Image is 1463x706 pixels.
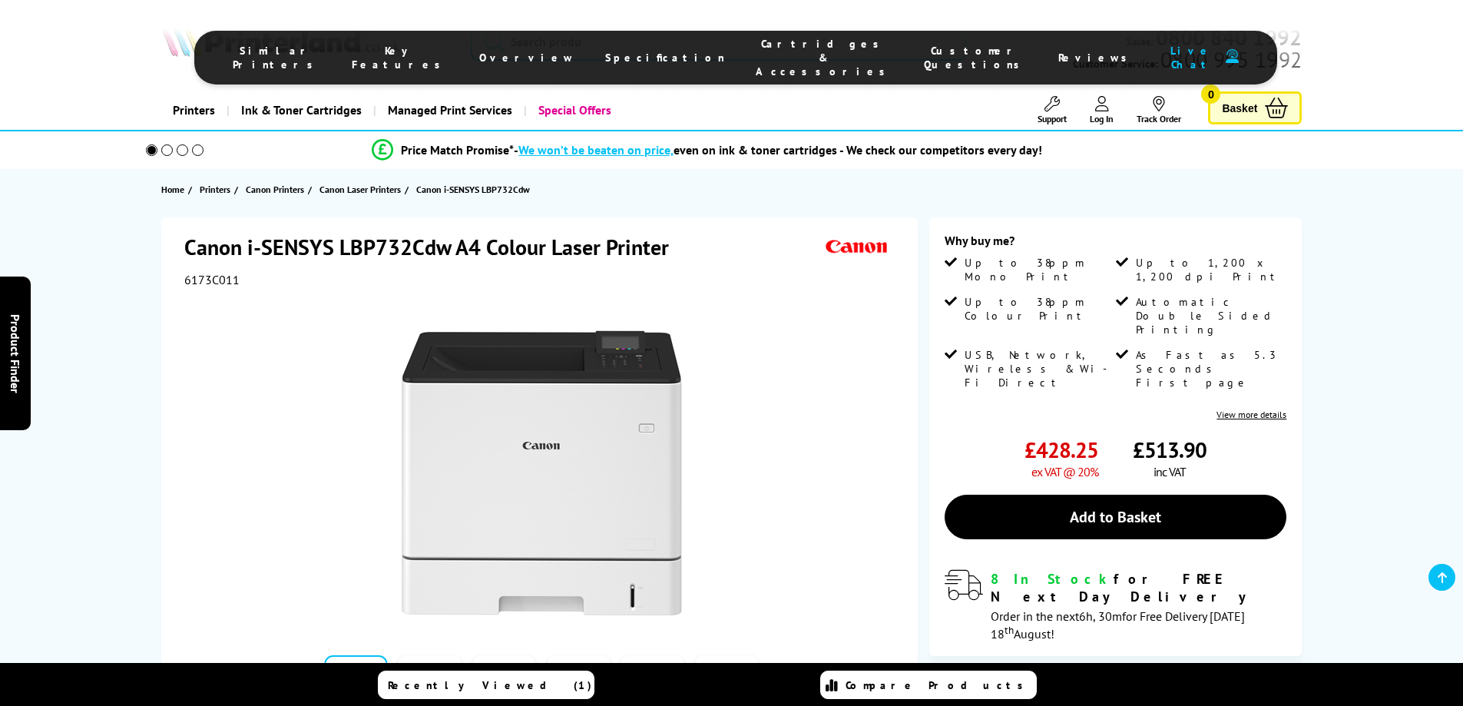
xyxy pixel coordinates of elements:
[514,142,1042,157] div: - even on ink & toner cartridges - We check our competitors every day!
[1137,96,1181,124] a: Track Order
[1024,436,1098,464] span: £428.25
[184,233,684,261] h1: Canon i-SENSYS LBP732Cdw A4 Colour Laser Printer
[1136,295,1283,336] span: Automatic Double Sided Printing
[233,44,321,71] span: Similar Printers
[945,495,1286,539] a: Add to Basket
[401,142,514,157] span: Price Match Promise*
[352,44,448,71] span: Key Features
[605,51,725,65] span: Specification
[200,181,234,197] a: Printers
[1216,409,1286,420] a: View more details
[1058,51,1135,65] span: Reviews
[965,295,1112,323] span: Up to 38ppm Colour Print
[991,608,1245,641] span: Order in the next for Free Delivery [DATE] 18 August!
[319,181,405,197] a: Canon Laser Printers
[161,181,184,197] span: Home
[1133,436,1206,464] span: £513.90
[1201,85,1220,104] span: 0
[246,181,308,197] a: Canon Printers
[1038,96,1067,124] a: Support
[518,142,674,157] span: We won’t be beaten on price,
[1079,608,1122,624] span: 6h, 30m
[1154,464,1186,479] span: inc VAT
[965,256,1112,283] span: Up to 38ppm Mono Print
[846,678,1031,692] span: Compare Products
[378,671,594,699] a: Recently Viewed (1)
[161,91,227,130] a: Printers
[1208,91,1302,124] a: Basket 0
[246,181,304,197] span: Canon Printers
[756,37,893,78] span: Cartridges & Accessories
[524,91,623,130] a: Special Offers
[822,233,892,261] img: Canon
[161,181,188,197] a: Home
[1038,113,1067,124] span: Support
[1090,96,1114,124] a: Log In
[945,570,1286,641] div: modal_delivery
[200,181,230,197] span: Printers
[965,348,1112,389] span: USB, Network, Wireless & Wi-Fi Direct
[1136,256,1283,283] span: Up to 1,200 x 1,200 dpi Print
[388,678,592,692] span: Recently Viewed (1)
[945,233,1286,256] div: Why buy me?
[1005,623,1014,637] sup: th
[319,181,401,197] span: Canon Laser Printers
[373,91,524,130] a: Managed Print Services
[184,272,240,287] span: 6173C011
[227,91,373,130] a: Ink & Toner Cartridges
[1090,113,1114,124] span: Log In
[391,318,692,619] img: Canon i-SENSYS LBP732Cdw
[1166,44,1218,71] span: Live Chat
[479,51,574,65] span: Overview
[241,91,362,130] span: Ink & Toner Cartridges
[924,44,1028,71] span: Customer Questions
[991,570,1286,605] div: for FREE Next Day Delivery
[1136,348,1283,389] span: As Fast as 5.3 Seconds First page
[8,313,23,393] span: Product Finder
[1226,49,1239,64] img: user-headset-duotone.svg
[416,184,530,195] span: Canon i-SENSYS LBP732Cdw
[125,137,1290,164] li: modal_Promise
[1031,464,1098,479] span: ex VAT @ 20%
[820,671,1037,699] a: Compare Products
[991,570,1114,588] span: 8 In Stock
[1222,98,1257,118] span: Basket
